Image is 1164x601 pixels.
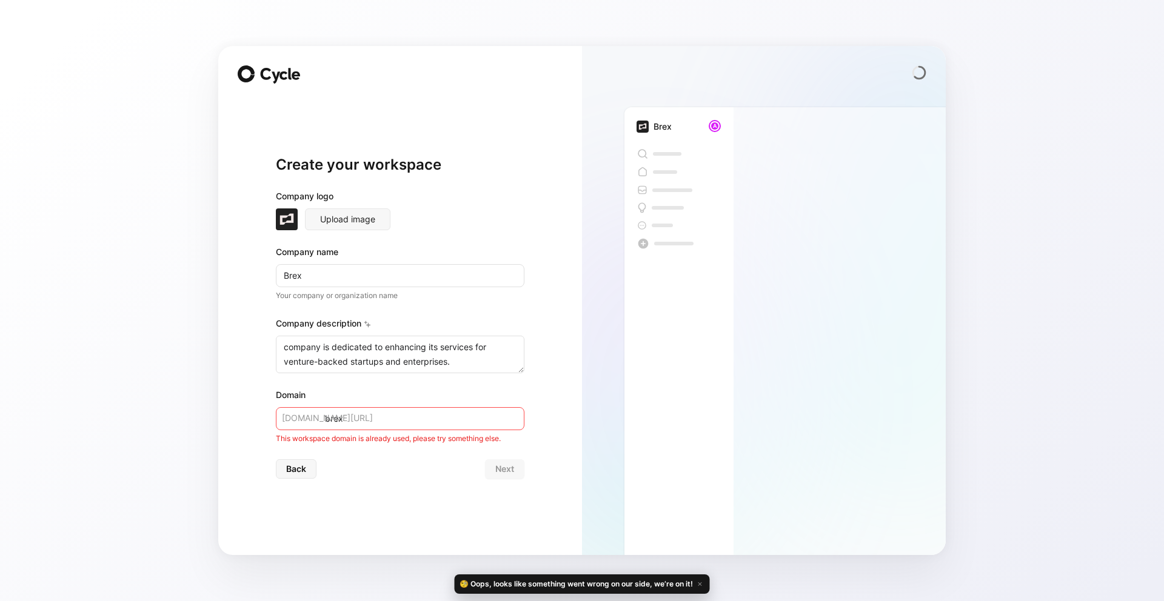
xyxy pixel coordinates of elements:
[276,264,524,287] input: Example
[637,121,649,133] img: brex.com
[276,388,524,402] div: Domain
[305,208,390,230] button: Upload image
[276,155,524,174] h1: Create your workspace
[276,290,524,302] p: Your company or organization name
[710,121,720,131] div: A
[654,119,672,134] div: Brex
[276,208,298,230] img: brex.com
[282,411,373,425] span: [DOMAIN_NAME][URL]
[276,459,316,479] button: Back
[276,433,524,445] div: This workspace domain is already used, please try something else.
[276,189,524,208] div: Company logo
[320,212,375,227] span: Upload image
[455,574,710,594] div: 🧐 Oops, looks like something went wrong on our side, we’re on it!
[286,462,306,476] span: Back
[276,316,524,336] div: Company description
[276,245,524,259] div: Company name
